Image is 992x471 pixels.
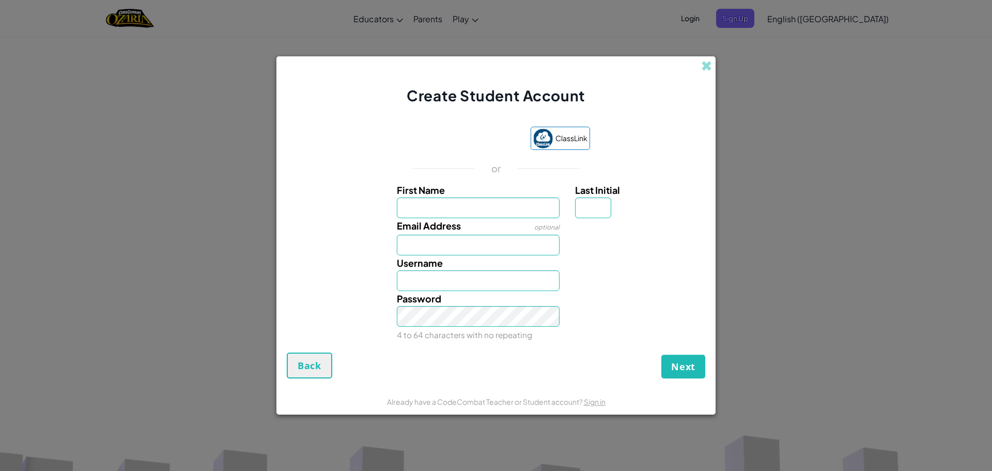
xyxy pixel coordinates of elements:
span: ClassLink [555,131,587,146]
span: Back [298,359,321,372]
span: Next [671,360,695,373]
a: Sign in [584,397,606,406]
iframe: Sign in with Google Button [397,128,525,150]
span: optional [534,223,560,231]
img: classlink-logo-small.png [533,129,553,148]
span: Email Address [397,220,461,232]
span: First Name [397,184,445,196]
span: Already have a CodeCombat Teacher or Student account? [387,397,584,406]
p: or [491,162,501,175]
span: Username [397,257,443,269]
small: 4 to 64 characters with no repeating [397,330,532,340]
button: Next [661,355,705,378]
button: Back [287,353,332,378]
span: Last Initial [575,184,620,196]
span: Create Student Account [407,86,585,104]
span: Password [397,293,441,305]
